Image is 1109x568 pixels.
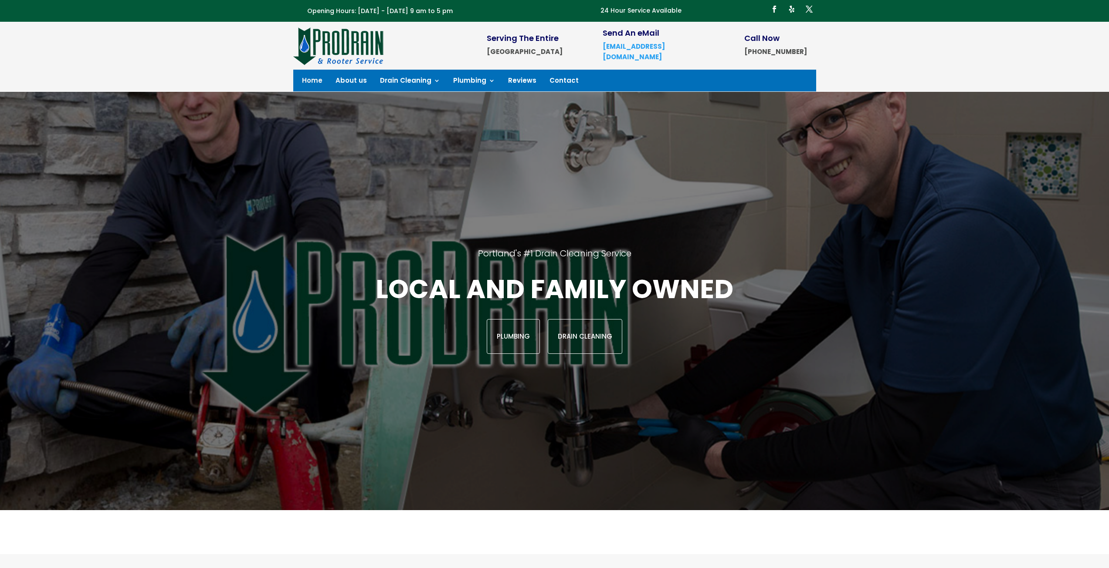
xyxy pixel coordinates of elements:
[549,77,579,87] a: Contact
[802,2,816,16] a: Follow on X
[487,47,563,56] strong: [GEOGRAPHIC_DATA]
[603,42,665,61] a: [EMAIL_ADDRESS][DOMAIN_NAME]
[767,2,781,16] a: Follow on Facebook
[744,33,780,44] span: Call Now
[293,26,384,65] img: site-logo-100h
[302,77,322,87] a: Home
[380,77,440,87] a: Drain Cleaning
[487,33,559,44] span: Serving The Entire
[744,47,807,56] strong: [PHONE_NUMBER]
[600,6,682,16] p: 24 Hour Service Available
[336,77,367,87] a: About us
[307,7,453,15] span: Opening Hours: [DATE] - [DATE] 9 am to 5 pm
[548,319,622,354] a: Drain Cleaning
[453,77,495,87] a: Plumbing
[145,272,964,354] div: Local and family owned
[487,319,540,354] a: Plumbing
[785,2,799,16] a: Follow on Yelp
[603,27,659,38] span: Send An eMail
[145,248,964,272] h2: Portland's #1 Drain Cleaning Service
[508,77,536,87] a: Reviews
